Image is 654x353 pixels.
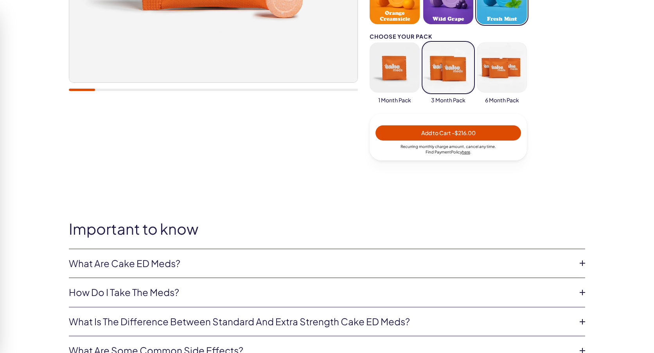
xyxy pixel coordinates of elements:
div: Recurring monthly charge amount , cancel any time. Policy . [376,144,521,155]
span: 1 Month Pack [378,96,411,104]
span: Wild Grape [433,16,464,22]
a: What are Cake ED Meds? [69,257,573,270]
span: Fresh Mint [487,16,517,22]
span: 3 Month Pack [431,96,465,104]
div: Choose your pack [370,34,527,39]
a: How do I take the meds? [69,286,573,299]
h2: Important to know [69,221,585,237]
a: here [462,150,470,154]
span: - $216.00 [452,129,476,136]
span: 6 Month Pack [485,96,519,104]
span: Find Payment [426,150,451,154]
span: Add to Cart [421,129,476,136]
a: What is the difference between Standard and Extra Strength Cake ED meds? [69,315,573,328]
button: Add to Cart -$216.00 [376,125,521,141]
span: Orange Creamsicle [372,10,417,22]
